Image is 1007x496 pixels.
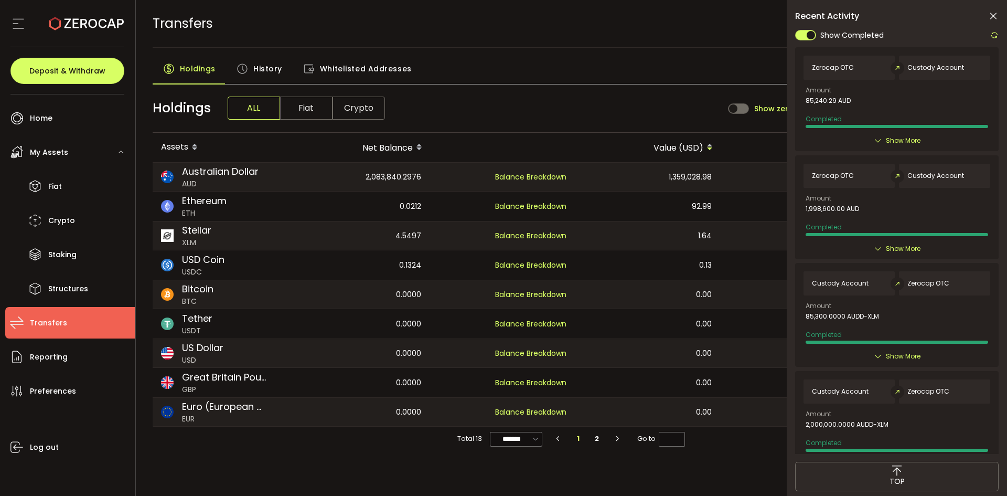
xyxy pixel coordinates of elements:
[907,280,949,287] span: Zerocap OTC
[806,87,831,93] span: Amount
[285,309,430,339] div: 0.0000
[48,213,75,228] span: Crypto
[495,318,566,330] span: Balance Breakdown
[182,194,227,208] span: Ethereum
[886,351,920,362] span: Show More
[182,252,224,267] span: USD Coin
[182,178,259,189] span: AUD
[495,289,566,301] span: Balance Breakdown
[30,315,67,331] span: Transfers
[182,325,212,336] span: USDT
[812,64,854,71] span: Zerocap OTC
[182,267,224,278] span: USDC
[285,221,430,250] div: 4.5497
[495,260,566,270] span: Balance Breakdown
[576,280,720,309] div: 0.00
[285,398,430,426] div: 0.0000
[285,280,430,309] div: 0.0000
[182,296,213,307] span: BTC
[180,58,216,79] span: Holdings
[806,313,879,320] span: 85,300.0000 AUDD-XLM
[587,431,606,446] li: 2
[10,58,124,84] button: Deposit & Withdraw
[576,368,720,397] div: 0.00
[576,163,720,191] div: 1,359,028.98
[182,223,211,237] span: Stellar
[285,163,430,191] div: 2,083,840.2976
[182,341,223,355] span: US Dollar
[907,64,964,71] span: Custody Account
[161,376,174,389] img: gbp_portfolio.svg
[285,139,431,156] div: Net Balance
[182,384,267,395] span: GBP
[153,14,213,33] span: Transfers
[161,259,174,271] img: usdc_portfolio.svg
[812,280,869,287] span: Custody Account
[182,370,267,384] span: Great Britain Pound
[182,399,267,414] span: Euro (European Monetary Unit)
[285,339,430,367] div: 0.0000
[30,350,68,365] span: Reporting
[285,368,430,397] div: 0.0000
[182,237,211,248] span: XLM
[161,347,174,360] img: usd_portfolio.svg
[48,281,88,297] span: Structures
[182,414,267,425] span: EUR
[806,195,831,202] span: Amount
[457,431,482,446] span: Total 13
[795,12,859,20] span: Recent Activity
[280,97,333,120] span: Fiat
[806,205,859,213] span: 1,998,600.00 AUD
[253,58,282,79] span: History
[576,221,720,250] div: 1.64
[153,139,285,156] div: Assets
[495,347,566,360] span: Balance Breakdown
[182,282,213,296] span: Bitcoin
[495,201,566,212] span: Balance Breakdown
[495,172,566,182] span: Balance Breakdown
[955,446,1007,496] iframe: Chat Widget
[576,309,720,339] div: 0.00
[182,208,227,219] span: ETH
[576,192,720,221] div: 92.99
[48,247,77,262] span: Staking
[161,288,174,301] img: btc_portfolio.svg
[333,97,385,120] span: Crypto
[29,67,105,75] span: Deposit & Withdraw
[890,476,905,487] span: TOP
[161,171,174,183] img: aud_portfolio.svg
[161,229,174,242] img: xlm_portfolio.png
[886,135,920,146] span: Show More
[161,406,174,418] img: eur_portfolio.svg
[907,388,949,395] span: Zerocap OTC
[48,179,62,194] span: Fiat
[576,398,720,426] div: 0.00
[820,30,884,41] span: Show Completed
[182,311,212,325] span: Tether
[495,377,566,389] span: Balance Breakdown
[495,406,566,418] span: Balance Breakdown
[806,114,842,123] span: Completed
[812,172,854,180] span: Zerocap OTC
[806,438,842,447] span: Completed
[30,440,59,455] span: Log out
[285,192,430,221] div: 0.0212
[576,250,720,280] div: 0.13
[161,200,174,213] img: eth_portfolio.svg
[30,384,76,399] span: Preferences
[285,250,430,280] div: 0.1324
[153,98,211,118] span: Holdings
[907,172,964,180] span: Custody Account
[754,105,828,112] span: Show zero balance
[228,97,280,120] span: ALL
[812,388,869,395] span: Custody Account
[886,244,920,254] span: Show More
[30,111,52,126] span: Home
[495,230,566,241] span: Balance Breakdown
[806,421,888,428] span: 2,000,000.0000 AUDD-XLM
[806,303,831,309] span: Amount
[320,58,412,79] span: Whitelisted Addresses
[806,97,851,104] span: 85,240.29 AUD
[806,411,831,417] span: Amount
